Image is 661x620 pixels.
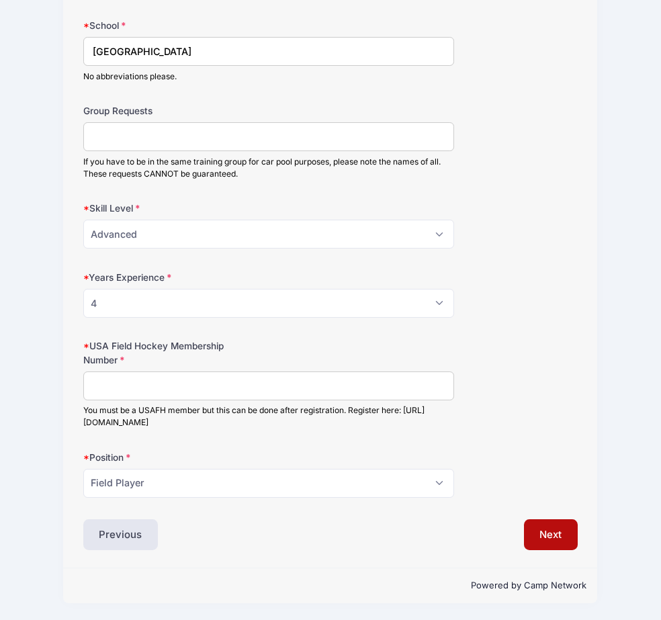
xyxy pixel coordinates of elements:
[83,71,454,83] div: No abbreviations please.
[83,156,454,180] div: If you have to be in the same training group for car pool purposes, please note the names of all....
[83,519,159,550] button: Previous
[524,519,578,550] button: Next
[83,104,249,118] label: Group Requests
[83,202,249,215] label: Skill Level
[83,271,249,284] label: Years Experience
[83,451,249,464] label: Position
[83,404,454,429] div: You must be a USAFH member but this can be done after registration. Register here: [URL][DOMAIN_N...
[83,19,249,32] label: School
[75,579,587,592] p: Powered by Camp Network
[83,339,249,367] label: USA Field Hockey Membership Number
